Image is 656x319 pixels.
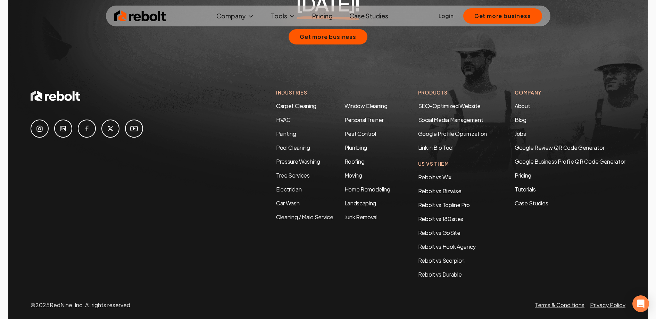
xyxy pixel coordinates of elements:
[418,130,487,137] a: Google Profile Optimization
[418,144,454,151] a: Link in Bio Tool
[344,116,384,123] a: Personal Trainer
[418,173,451,181] a: Rebolt vs Wix
[211,9,260,23] button: Company
[344,144,367,151] a: Plumbing
[265,9,301,23] button: Tools
[276,116,291,123] a: HVAC
[114,9,166,23] img: Rebolt Logo
[418,102,481,109] a: SEO-Optimized Website
[418,243,476,250] a: Rebolt vs Hook Agency
[307,9,338,23] a: Pricing
[515,102,530,109] a: About
[276,186,301,193] a: Electrician
[276,102,316,109] a: Carpet Cleaning
[344,158,365,165] a: Roofing
[632,295,649,312] div: Open Intercom Messenger
[276,158,320,165] a: Pressure Washing
[344,102,388,109] a: Window Cleaning
[515,144,604,151] a: Google Review QR Code Generator
[418,229,460,236] a: Rebolt vs GoSite
[463,8,542,24] button: Get more business
[418,89,487,96] h4: Products
[276,199,299,207] a: Car Wash
[344,130,376,137] a: Pest Control
[515,130,526,137] a: Jobs
[418,257,465,264] a: Rebolt vs Scorpion
[418,160,487,167] h4: Us Vs Them
[276,89,390,96] h4: Industries
[276,144,310,151] a: Pool Cleaning
[590,301,625,309] a: Privacy Policy
[418,187,462,195] a: Rebolt vs Bizwise
[418,271,462,278] a: Rebolt vs Durable
[344,186,390,193] a: Home Remodeling
[276,130,296,137] a: Painting
[344,172,362,179] a: Moving
[276,213,333,221] a: Cleaning / Maid Service
[344,199,376,207] a: Landscaping
[515,158,625,165] a: Google Business Profile QR Code Generator
[344,213,377,221] a: Junk Removal
[515,171,625,180] a: Pricing
[515,89,625,96] h4: Company
[418,215,463,222] a: Rebolt vs 180sites
[276,172,310,179] a: Tree Services
[515,185,625,194] a: Tutorials
[31,301,132,309] p: © 2025 RedNine, Inc. All rights reserved.
[344,9,394,23] a: Case Studies
[439,12,454,20] a: Login
[535,301,584,309] a: Terms & Conditions
[515,116,526,123] a: Blog
[418,116,483,123] a: Social Media Management
[418,201,470,208] a: Rebolt vs Topline Pro
[289,29,367,44] button: Get more business
[515,199,625,207] a: Case Studies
